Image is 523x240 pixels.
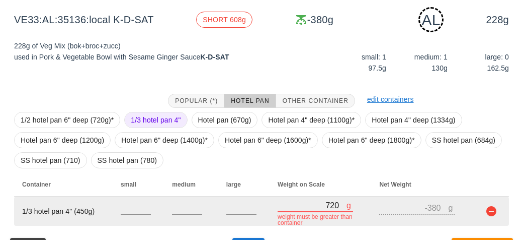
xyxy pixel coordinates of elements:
span: Container [22,181,51,188]
button: Hotel Pan [224,94,276,108]
div: AL [418,7,444,32]
span: Hotel pan 6" deep (1200g) [21,133,104,148]
span: Hotel pan 4" deep (1100g)* [268,112,355,128]
th: large: Not sorted. Activate to sort ascending. [218,172,270,197]
div: medium: 1 130g [388,49,450,76]
div: g [448,201,455,214]
span: large [226,181,241,188]
th: Weight on Scale: Not sorted. Activate to sort ascending. [270,172,371,197]
span: Net Weight [379,181,411,188]
td: 1/3 hotel pan 4" (450g) [14,197,113,226]
span: medium [172,181,196,188]
button: Other Container [276,94,355,108]
a: edit containers [367,95,414,103]
span: Hotel pan 4" deep (1334g) [372,112,455,128]
span: Popular (*) [175,97,218,104]
span: SHORT 608g [203,12,246,27]
div: large: 0 162.5g [450,49,511,76]
div: g [346,199,353,212]
span: SS hotel pan (710) [21,153,80,168]
span: small [121,181,136,188]
span: 1/3 hotel pan 4" [131,112,181,128]
span: SS hotel pan (684g) [432,133,495,148]
th: Container: Not sorted. Activate to sort ascending. [14,172,113,197]
span: Hotel pan 6" deep (1800g)* [328,133,415,148]
span: Other Container [282,97,348,104]
span: 1/2 hotel pan 6" deep (720g)* [21,112,114,128]
button: Popular (*) [168,94,224,108]
strong: K-D-SAT [200,53,229,61]
th: Not sorted. Activate to sort ascending. [473,172,509,197]
th: medium: Not sorted. Activate to sort ascending. [164,172,218,197]
span: Hotel pan (670g) [198,112,251,128]
span: SS hotel pan (780) [98,153,157,168]
span: Hotel pan 6" deep (1600g)* [225,133,311,148]
div: weight must be greater than container [278,214,353,226]
span: Hotel Pan [230,97,269,104]
th: small: Not sorted. Activate to sort ascending. [113,172,164,197]
th: Net Weight: Not sorted. Activate to sort ascending. [371,172,473,197]
span: Weight on Scale [278,181,325,188]
div: small: 1 97.5g [327,49,388,76]
div: 228g of Veg Mix (bok+broc+zucc) used in Pork & Vegetable Bowl with Sesame Ginger Sauce [8,34,261,84]
span: Hotel pan 6" deep (1400g)* [121,133,208,148]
